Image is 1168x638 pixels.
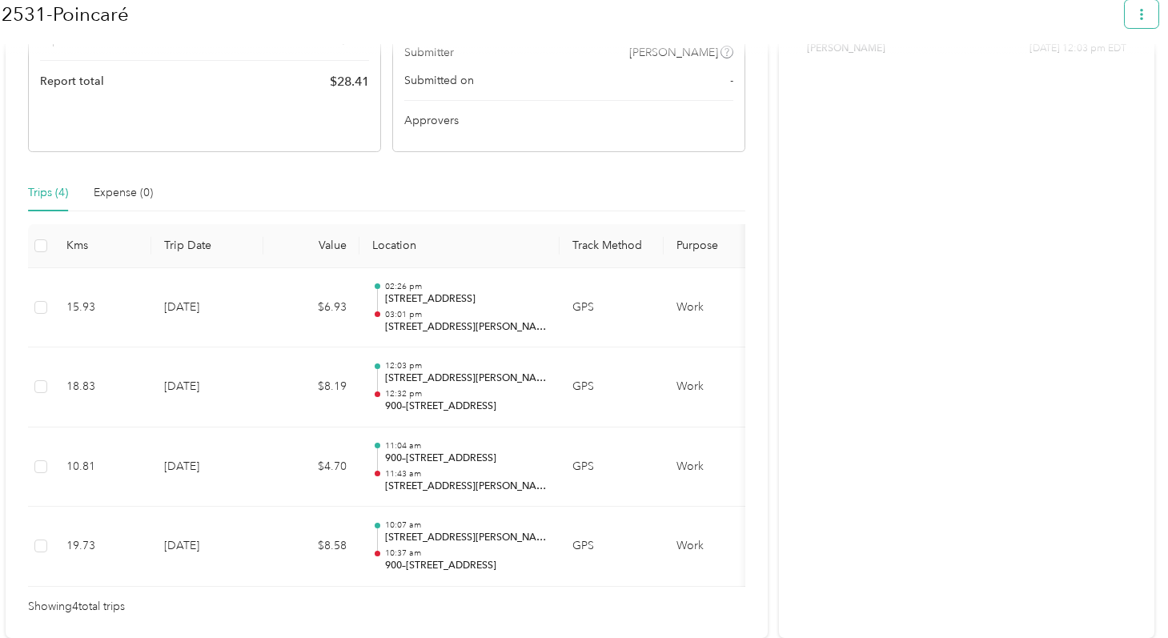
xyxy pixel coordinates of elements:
p: [STREET_ADDRESS][PERSON_NAME][PERSON_NAME][PERSON_NAME] [385,371,547,386]
span: $ 28.41 [330,72,369,91]
td: [DATE] [151,507,263,587]
span: Showing 4 total trips [28,598,125,616]
th: Purpose [664,224,784,268]
th: Trip Date [151,224,263,268]
p: [STREET_ADDRESS][PERSON_NAME][PERSON_NAME][PERSON_NAME] [385,320,547,335]
td: [DATE] [151,347,263,427]
td: 19.73 [54,507,151,587]
p: 900–[STREET_ADDRESS] [385,451,547,466]
p: 11:43 am [385,468,547,480]
td: 10.81 [54,427,151,508]
span: Submitted on [404,72,474,89]
td: GPS [560,427,664,508]
td: Work [664,427,784,508]
p: [STREET_ADDRESS][PERSON_NAME][PERSON_NAME] [385,480,547,494]
th: Location [359,224,560,268]
td: $4.70 [263,427,359,508]
p: 900–[STREET_ADDRESS] [385,559,547,573]
p: 900–[STREET_ADDRESS] [385,399,547,414]
p: [STREET_ADDRESS][PERSON_NAME]|[GEOGRAPHIC_DATA][PERSON_NAME], [GEOGRAPHIC_DATA], [GEOGRAPHIC_DATA] [385,531,547,545]
td: GPS [560,507,664,587]
p: 10:37 am [385,548,547,559]
p: [STREET_ADDRESS] [385,292,547,307]
p: 02:26 pm [385,281,547,292]
td: Work [664,268,784,348]
td: GPS [560,268,664,348]
td: 18.83 [54,347,151,427]
p: 10:07 am [385,520,547,531]
p: 03:01 pm [385,309,547,320]
td: [DATE] [151,427,263,508]
div: Expense (0) [94,184,153,202]
p: 12:32 pm [385,388,547,399]
td: $8.19 [263,347,359,427]
span: - [730,72,733,89]
td: [DATE] [151,268,263,348]
td: Work [664,347,784,427]
td: $6.93 [263,268,359,348]
td: 15.93 [54,268,151,348]
th: Value [263,224,359,268]
span: Report total [40,73,104,90]
th: Kms [54,224,151,268]
td: Work [664,507,784,587]
td: $8.58 [263,507,359,587]
span: Approvers [404,112,459,129]
div: Trips (4) [28,184,68,202]
td: GPS [560,347,664,427]
th: Track Method [560,224,664,268]
p: 12:03 pm [385,360,547,371]
p: 11:04 am [385,440,547,451]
